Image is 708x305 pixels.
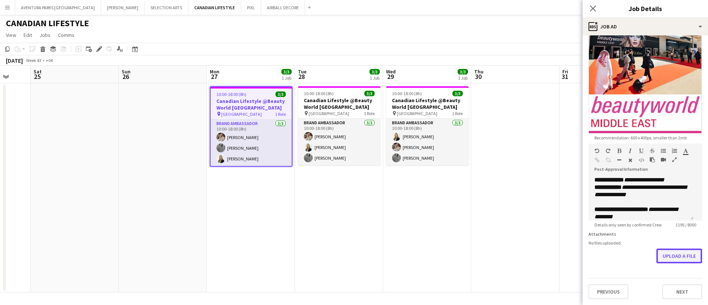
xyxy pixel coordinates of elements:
[209,72,219,81] span: 27
[122,68,131,75] span: Sun
[589,240,702,246] div: No files uploaded.
[211,119,292,166] app-card-role: Brand Ambassador3/310:00-18:00 (8h)[PERSON_NAME][PERSON_NAME][PERSON_NAME]
[661,148,666,154] button: Unordered List
[683,148,688,154] button: Text Color
[386,86,469,165] app-job-card: 10:00-18:00 (8h)3/3Canadian Lifestyle @Beauty World [GEOGRAPHIC_DATA] [GEOGRAPHIC_DATA]1 RoleBran...
[589,135,693,141] span: Recommendation: 600 x 400px, smaller than 2mb
[309,111,349,116] span: [GEOGRAPHIC_DATA]
[583,18,708,35] div: Job Ad
[261,0,305,15] button: AIRBALL DECORE
[216,91,246,97] span: 10:00-18:00 (8h)
[397,111,437,116] span: [GEOGRAPHIC_DATA]
[21,30,35,40] a: Edit
[275,111,286,117] span: 1 Role
[24,32,32,38] span: Edit
[6,57,23,64] div: [DATE]
[628,157,633,163] button: Clear Formatting
[241,0,261,15] button: PIXL
[210,68,219,75] span: Mon
[101,0,145,15] button: [PERSON_NAME]
[473,72,483,81] span: 30
[670,222,702,228] span: 1195 / 8000
[392,91,422,96] span: 10:00-18:00 (8h)
[628,148,633,154] button: Italic
[650,148,655,154] button: Strikethrough
[188,0,241,15] button: CANADIAN LIFESTYLE
[58,32,74,38] span: Comms
[583,4,708,13] h3: Job Details
[282,75,291,81] div: 1 Job
[15,0,101,15] button: AVENTURA PARKS [GEOGRAPHIC_DATA]
[221,111,262,117] span: [GEOGRAPHIC_DATA]
[46,58,53,63] div: +04
[34,68,42,75] span: Sat
[662,284,702,299] button: Next
[32,72,42,81] span: 25
[370,75,379,81] div: 1 Job
[39,32,51,38] span: Jobs
[639,148,644,154] button: Underline
[452,91,463,96] span: 3/3
[639,157,644,163] button: HTML Code
[617,157,622,163] button: Horizontal Line
[304,91,334,96] span: 10:00-18:00 (8h)
[458,69,468,74] span: 3/3
[297,72,306,81] span: 28
[589,231,616,237] label: Attachments
[386,97,469,110] h3: Canadian Lifestyle @Beauty World [GEOGRAPHIC_DATA]
[474,68,483,75] span: Thu
[37,30,53,40] a: Jobs
[211,98,292,111] h3: Canadian Lifestyle @Beauty World [GEOGRAPHIC_DATA]
[6,32,16,38] span: View
[650,157,655,163] button: Paste as plain text
[458,75,468,81] div: 1 Job
[298,68,306,75] span: Tue
[275,91,286,97] span: 3/3
[364,111,375,116] span: 1 Role
[298,97,381,110] h3: Canadian Lifestyle @Beauty World [GEOGRAPHIC_DATA]
[364,91,375,96] span: 3/3
[589,284,628,299] button: Previous
[594,148,600,154] button: Undo
[672,148,677,154] button: Ordered List
[617,148,622,154] button: Bold
[210,86,292,167] app-job-card: 10:00-18:00 (8h)3/3Canadian Lifestyle @Beauty World [GEOGRAPHIC_DATA] [GEOGRAPHIC_DATA]1 RoleBran...
[672,157,677,163] button: Fullscreen
[656,249,702,263] button: Upload a file
[561,72,568,81] span: 31
[605,148,611,154] button: Redo
[452,111,463,116] span: 1 Role
[298,86,381,165] app-job-card: 10:00-18:00 (8h)3/3Canadian Lifestyle @Beauty World [GEOGRAPHIC_DATA] [GEOGRAPHIC_DATA]1 RoleBran...
[281,69,292,74] span: 3/3
[55,30,77,40] a: Comms
[385,72,396,81] span: 29
[661,157,666,163] button: Insert video
[24,58,43,63] span: Week 43
[369,69,380,74] span: 3/3
[589,222,668,228] span: Details only seen by confirmed Crew
[386,68,396,75] span: Wed
[386,119,469,165] app-card-role: Brand Ambassador3/310:00-18:00 (8h)[PERSON_NAME][PERSON_NAME][PERSON_NAME]
[3,30,19,40] a: View
[145,0,188,15] button: SELECTION ARTS
[562,68,568,75] span: Fri
[298,119,381,165] app-card-role: Brand Ambassador3/310:00-18:00 (8h)[PERSON_NAME][PERSON_NAME][PERSON_NAME]
[6,18,89,29] h1: CANADIAN LIFESTYLE
[121,72,131,81] span: 26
